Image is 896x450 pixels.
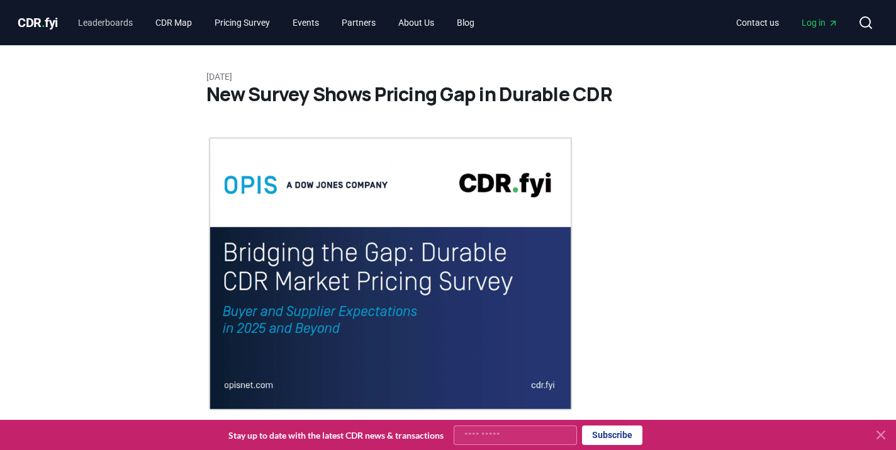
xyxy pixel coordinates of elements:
a: Events [283,11,329,34]
h1: New Survey Shows Pricing Gap in Durable CDR [206,83,690,106]
a: CDR.fyi [18,14,58,31]
nav: Main [68,11,484,34]
a: Log in [792,11,848,34]
img: blog post image [206,136,574,412]
a: Leaderboards [68,11,143,34]
p: [DATE] [206,70,690,83]
a: Partners [332,11,386,34]
span: Log in [802,16,838,29]
span: CDR fyi [18,15,58,30]
a: Pricing Survey [204,11,280,34]
a: CDR Map [145,11,202,34]
a: Contact us [726,11,789,34]
a: About Us [388,11,444,34]
nav: Main [726,11,848,34]
a: Blog [447,11,484,34]
span: . [42,15,45,30]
